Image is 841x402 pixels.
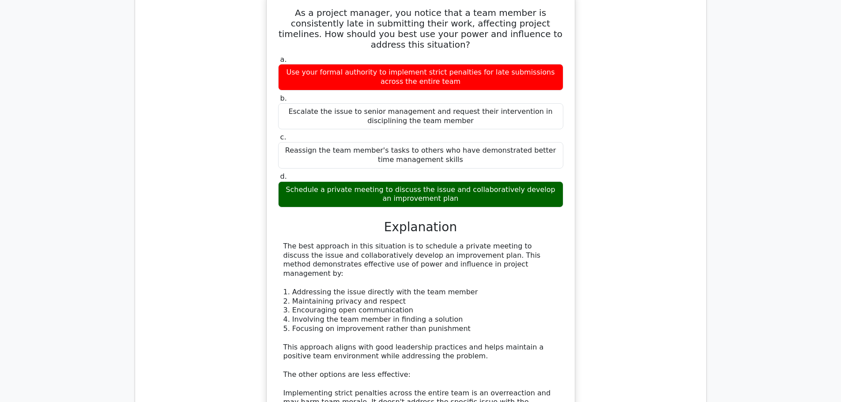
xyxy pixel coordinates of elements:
span: d. [280,172,287,180]
h5: As a project manager, you notice that a team member is consistently late in submitting their work... [277,8,564,50]
div: Use your formal authority to implement strict penalties for late submissions across the entire team [278,64,563,90]
span: c. [280,133,287,141]
div: Reassign the team member's tasks to others who have demonstrated better time management skills [278,142,563,169]
span: a. [280,55,287,64]
span: b. [280,94,287,102]
div: Escalate the issue to senior management and request their intervention in disciplining the team m... [278,103,563,130]
h3: Explanation [283,220,558,235]
div: Schedule a private meeting to discuss the issue and collaboratively develop an improvement plan [278,181,563,208]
